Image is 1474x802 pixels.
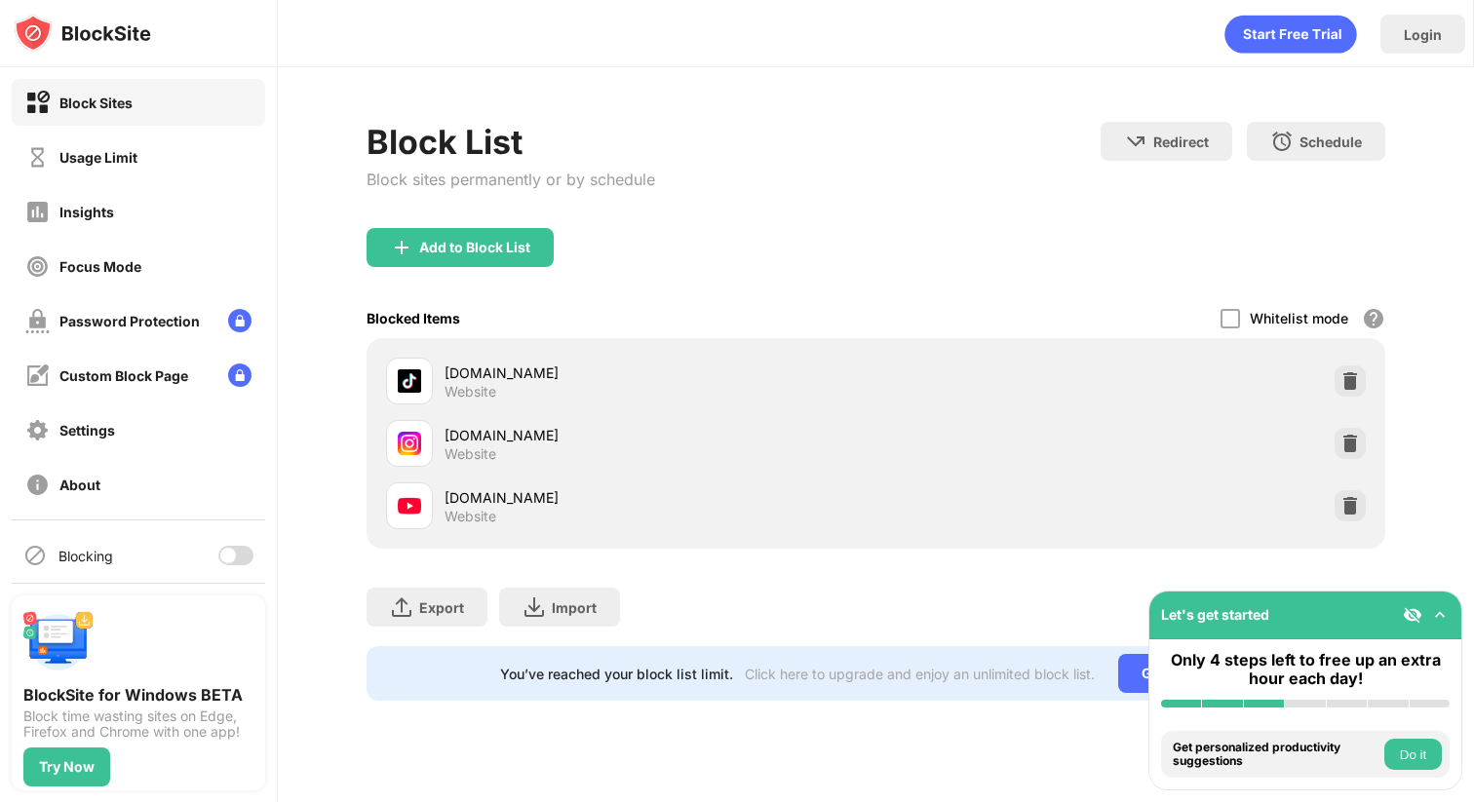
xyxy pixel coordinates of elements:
[398,369,421,393] img: favicons
[23,685,253,705] div: BlockSite for Windows BETA
[59,258,141,275] div: Focus Mode
[500,666,733,682] div: You’ve reached your block list limit.
[25,145,50,170] img: time-usage-off.svg
[23,708,253,740] div: Block time wasting sites on Edge, Firefox and Chrome with one app!
[58,548,113,564] div: Blocking
[445,508,496,525] div: Website
[445,425,876,445] div: [DOMAIN_NAME]
[59,149,137,166] div: Usage Limit
[228,363,252,387] img: lock-menu.svg
[1224,15,1357,54] div: animation
[59,95,133,111] div: Block Sites
[1161,606,1269,623] div: Let's get started
[1118,654,1252,693] div: Go Unlimited
[419,240,530,255] div: Add to Block List
[1404,26,1442,43] div: Login
[1403,605,1422,625] img: eye-not-visible.svg
[1430,605,1450,625] img: omni-setup-toggle.svg
[398,494,421,517] img: favicons
[745,666,1095,682] div: Click here to upgrade and enjoy an unlimited block list.
[445,383,496,401] div: Website
[1384,739,1442,770] button: Do it
[59,204,114,220] div: Insights
[398,432,421,455] img: favicons
[1299,134,1362,150] div: Schedule
[59,313,200,329] div: Password Protection
[367,310,460,326] div: Blocked Items
[445,487,876,508] div: [DOMAIN_NAME]
[445,363,876,383] div: [DOMAIN_NAME]
[419,599,464,616] div: Export
[59,477,100,493] div: About
[1173,741,1379,769] div: Get personalized productivity suggestions
[14,14,151,53] img: logo-blocksite.svg
[552,599,597,616] div: Import
[25,363,50,388] img: customize-block-page-off.svg
[23,607,94,677] img: push-desktop.svg
[1153,134,1209,150] div: Redirect
[445,445,496,463] div: Website
[228,309,252,332] img: lock-menu.svg
[367,122,655,162] div: Block List
[25,473,50,497] img: about-off.svg
[25,309,50,333] img: password-protection-off.svg
[25,254,50,279] img: focus-off.svg
[25,200,50,224] img: insights-off.svg
[39,759,95,775] div: Try Now
[1250,310,1348,326] div: Whitelist mode
[59,422,115,439] div: Settings
[25,91,50,115] img: block-on.svg
[367,170,655,189] div: Block sites permanently or by schedule
[1161,651,1450,688] div: Only 4 steps left to free up an extra hour each day!
[23,544,47,567] img: blocking-icon.svg
[25,418,50,442] img: settings-off.svg
[59,367,188,384] div: Custom Block Page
